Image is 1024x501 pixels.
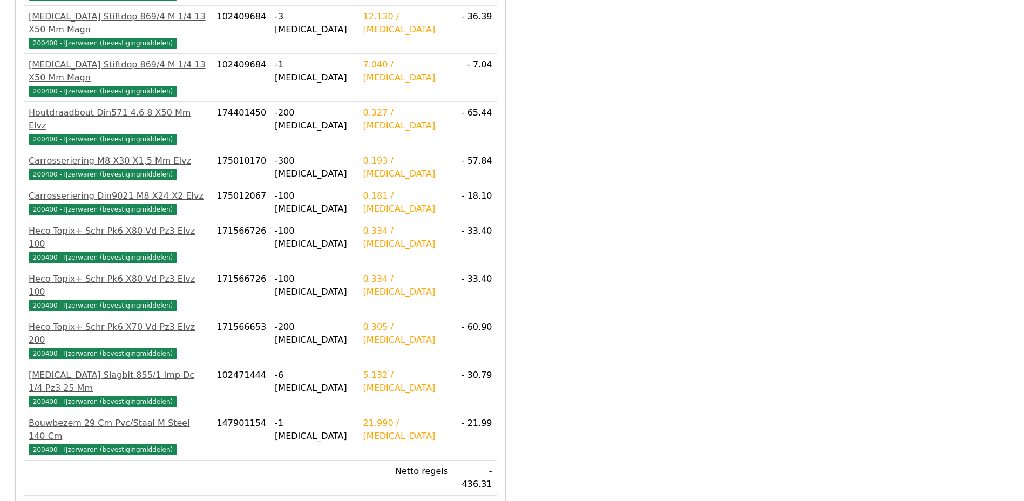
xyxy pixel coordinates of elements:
div: -200 [MEDICAL_DATA] [275,321,354,347]
a: Heco Topix+ Schr Pk6 X70 Vd Pz3 Elvz 200200400 - IJzerwaren (bevestigingmiddelen) [29,321,208,360]
div: 0.193 / [MEDICAL_DATA] [363,154,449,180]
td: 175010170 [212,150,270,185]
span: 200400 - IJzerwaren (bevestigingmiddelen) [29,444,177,455]
td: 174401450 [212,102,270,150]
div: -300 [MEDICAL_DATA] [275,154,354,180]
a: Heco Topix+ Schr Pk6 X80 Vd Pz3 Elvz 100200400 - IJzerwaren (bevestigingmiddelen) [29,225,208,263]
div: 21.990 / [MEDICAL_DATA] [363,417,449,443]
td: 171566653 [212,316,270,364]
span: 200400 - IJzerwaren (bevestigingmiddelen) [29,348,177,359]
td: 102409684 [212,6,270,54]
div: 0.334 / [MEDICAL_DATA] [363,225,449,250]
td: - 33.40 [452,220,496,268]
span: 200400 - IJzerwaren (bevestigingmiddelen) [29,396,177,407]
div: [MEDICAL_DATA] Slagbit 855/1 Imp Dc 1/4 Pz3 25 Mm [29,369,208,395]
div: Bouwbezem 29 Cm Pvc/Staal M Steel 140 Cm [29,417,208,443]
div: -1 [MEDICAL_DATA] [275,58,354,84]
span: 200400 - IJzerwaren (bevestigingmiddelen) [29,204,177,215]
div: 5.132 / [MEDICAL_DATA] [363,369,449,395]
td: - 30.79 [452,364,496,412]
div: -100 [MEDICAL_DATA] [275,225,354,250]
a: Carrosseriering Din9021 M8 X24 X2 Elvz200400 - IJzerwaren (bevestigingmiddelen) [29,189,208,215]
td: - 18.10 [452,185,496,220]
div: -100 [MEDICAL_DATA] [275,273,354,299]
div: Carrosseriering Din9021 M8 X24 X2 Elvz [29,189,208,202]
td: 102409684 [212,54,270,102]
td: - 33.40 [452,268,496,316]
td: - 36.39 [452,6,496,54]
td: Netto regels [359,461,453,496]
a: Heco Topix+ Schr Pk6 X80 Vd Pz3 Elvz 100200400 - IJzerwaren (bevestigingmiddelen) [29,273,208,312]
td: - 7.04 [452,54,496,102]
span: 200400 - IJzerwaren (bevestigingmiddelen) [29,252,177,263]
td: 175012067 [212,185,270,220]
span: 200400 - IJzerwaren (bevestigingmiddelen) [29,134,177,145]
div: [MEDICAL_DATA] Stiftdop 869/4 M 1/4 13 X50 Mm Magn [29,10,208,36]
span: 200400 - IJzerwaren (bevestigingmiddelen) [29,38,177,49]
div: 0.327 / [MEDICAL_DATA] [363,106,449,132]
div: Heco Topix+ Schr Pk6 X80 Vd Pz3 Elvz 100 [29,225,208,250]
a: [MEDICAL_DATA] Stiftdop 869/4 M 1/4 13 X50 Mm Magn200400 - IJzerwaren (bevestigingmiddelen) [29,10,208,49]
div: 0.334 / [MEDICAL_DATA] [363,273,449,299]
td: - 21.99 [452,412,496,461]
div: -100 [MEDICAL_DATA] [275,189,354,215]
a: [MEDICAL_DATA] Slagbit 855/1 Imp Dc 1/4 Pz3 25 Mm200400 - IJzerwaren (bevestigingmiddelen) [29,369,208,408]
div: -1 [MEDICAL_DATA] [275,417,354,443]
td: - 57.84 [452,150,496,185]
td: - 65.44 [452,102,496,150]
div: 7.040 / [MEDICAL_DATA] [363,58,449,84]
td: - 60.90 [452,316,496,364]
div: -200 [MEDICAL_DATA] [275,106,354,132]
div: 12.130 / [MEDICAL_DATA] [363,10,449,36]
a: Carrosseriering M8 X30 X1,5 Mm Elvz200400 - IJzerwaren (bevestigingmiddelen) [29,154,208,180]
span: 200400 - IJzerwaren (bevestigingmiddelen) [29,169,177,180]
div: -3 [MEDICAL_DATA] [275,10,354,36]
div: Heco Topix+ Schr Pk6 X70 Vd Pz3 Elvz 200 [29,321,208,347]
td: 102471444 [212,364,270,412]
td: 171566726 [212,220,270,268]
a: [MEDICAL_DATA] Stiftdop 869/4 M 1/4 13 X50 Mm Magn200400 - IJzerwaren (bevestigingmiddelen) [29,58,208,97]
td: 171566726 [212,268,270,316]
a: Bouwbezem 29 Cm Pvc/Staal M Steel 140 Cm200400 - IJzerwaren (bevestigingmiddelen) [29,417,208,456]
div: 0.305 / [MEDICAL_DATA] [363,321,449,347]
div: Houtdraadbout Din571 4.6 8 X50 Mm Elvz [29,106,208,132]
div: Heco Topix+ Schr Pk6 X80 Vd Pz3 Elvz 100 [29,273,208,299]
span: 200400 - IJzerwaren (bevestigingmiddelen) [29,86,177,97]
div: [MEDICAL_DATA] Stiftdop 869/4 M 1/4 13 X50 Mm Magn [29,58,208,84]
td: - 436.31 [452,461,496,496]
div: Carrosseriering M8 X30 X1,5 Mm Elvz [29,154,208,167]
div: 0.181 / [MEDICAL_DATA] [363,189,449,215]
span: 200400 - IJzerwaren (bevestigingmiddelen) [29,300,177,311]
a: Houtdraadbout Din571 4.6 8 X50 Mm Elvz200400 - IJzerwaren (bevestigingmiddelen) [29,106,208,145]
div: -6 [MEDICAL_DATA] [275,369,354,395]
td: 147901154 [212,412,270,461]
